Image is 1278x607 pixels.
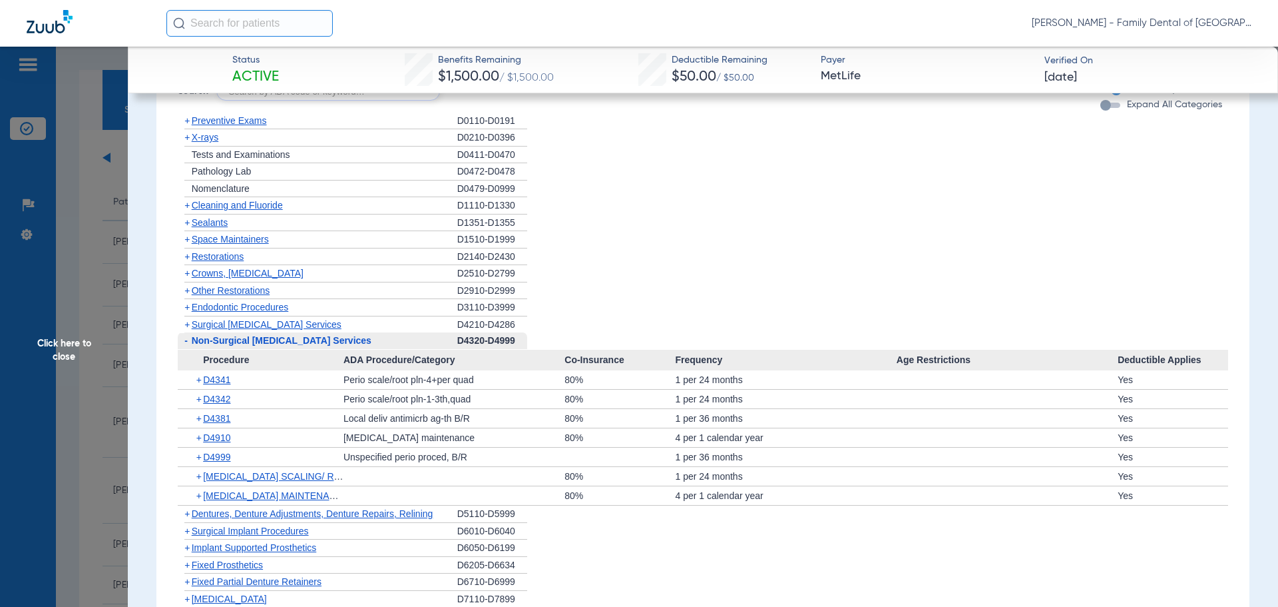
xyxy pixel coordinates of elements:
span: + [184,594,190,604]
span: D4341 [203,374,230,385]
span: Fixed Partial Denture Retainers [192,576,321,587]
span: + [184,234,190,245]
span: D4381 [203,413,230,424]
span: Procedure [178,350,343,371]
span: D4910 [203,432,230,443]
span: + [184,560,190,570]
span: Dentures, Denture Adjustments, Denture Repairs, Relining [192,508,433,519]
span: + [196,390,204,408]
div: D0110-D0191 [457,113,527,130]
span: + [184,217,190,228]
span: Active [232,68,279,87]
span: + [196,467,204,486]
div: Perio scale/root pln-4+per quad [343,370,564,389]
div: 1 per 24 months [675,467,896,486]
div: 80% [564,486,675,505]
span: Nomenclature [192,183,250,194]
span: + [184,115,190,126]
div: 1 per 24 months [675,390,896,408]
span: Verified On [1044,54,1257,68]
div: Yes [1118,486,1228,505]
span: Preventive Exams [192,115,267,126]
div: 80% [564,409,675,428]
div: D2140-D2430 [457,249,527,266]
span: $1,500.00 [438,70,499,84]
span: Payer [821,53,1033,67]
span: Sealants [192,217,228,228]
div: D6205-D6634 [457,557,527,574]
div: 80% [564,370,675,389]
span: + [196,486,204,505]
span: $50.00 [672,70,716,84]
span: ADA Procedure/Category [343,350,564,371]
span: Age Restrictions [897,350,1118,371]
div: D3110-D3999 [457,299,527,316]
div: D6710-D6999 [457,574,527,591]
div: Yes [1118,370,1228,389]
span: Deductible Remaining [672,53,767,67]
span: Endodontic Procedures [192,302,289,312]
span: + [196,409,204,428]
div: D1110-D1330 [457,197,527,215]
span: Expand All Categories [1127,100,1222,109]
div: Yes [1118,448,1228,466]
span: / $50.00 [716,73,754,83]
div: D2510-D2799 [457,265,527,283]
span: + [184,268,190,279]
span: Surgical Implant Procedures [192,526,309,536]
span: Space Maintainers [192,234,269,245]
span: [PERSON_NAME] - Family Dental of [GEOGRAPHIC_DATA] [1032,17,1251,30]
span: [DATE] [1044,69,1077,86]
span: + [184,319,190,330]
div: D2910-D2999 [457,283,527,300]
div: D6050-D6199 [457,540,527,557]
span: [MEDICAL_DATA] MAINTENANCE [203,490,349,501]
div: D1351-D1355 [457,215,527,232]
span: Cleaning and Fluoride [192,200,283,211]
span: - [184,335,188,346]
span: Frequency [675,350,896,371]
span: Non-Surgical [MEDICAL_DATA] Services [192,335,371,346]
span: Other Restorations [192,285,270,296]
span: + [184,526,190,536]
input: Search for patients [166,10,333,37]
span: Fixed Prosthetics [192,560,263,570]
span: Tests and Examinations [192,149,290,160]
div: 1 per 36 months [675,448,896,466]
span: + [196,428,204,447]
img: Search Icon [173,17,185,29]
span: + [184,302,190,312]
span: Crowns, [MEDICAL_DATA] [192,268,304,279]
div: D5110-D5999 [457,506,527,523]
div: Unspecified perio proced, B/R [343,448,564,466]
div: Yes [1118,409,1228,428]
div: [MEDICAL_DATA] maintenance [343,428,564,447]
div: D6010-D6040 [457,523,527,540]
span: + [184,542,190,553]
div: 4 per 1 calendar year [675,428,896,447]
div: D0210-D0396 [457,129,527,147]
div: 1 per 24 months [675,370,896,389]
span: Pathology Lab [192,166,252,177]
div: Local deliv antimicrb ag-th B/R [343,409,564,428]
div: 80% [564,390,675,408]
span: + [184,251,190,262]
span: MetLife [821,68,1033,85]
span: D4999 [203,452,230,462]
div: D0411-D0470 [457,147,527,164]
span: + [184,285,190,296]
div: D1510-D1999 [457,231,527,249]
span: Restorations [192,251,244,262]
div: D4210-D4286 [457,316,527,333]
div: D0479-D0999 [457,181,527,198]
span: Implant Supported Prosthetics [192,542,317,553]
span: [MEDICAL_DATA] [192,594,267,604]
span: + [184,200,190,211]
div: Yes [1118,428,1228,447]
div: 80% [564,428,675,447]
span: X-rays [192,132,218,143]
div: D4320-D4999 [457,332,527,350]
span: + [196,448,204,466]
img: Zuub Logo [27,10,73,33]
div: 1 per 36 months [675,409,896,428]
